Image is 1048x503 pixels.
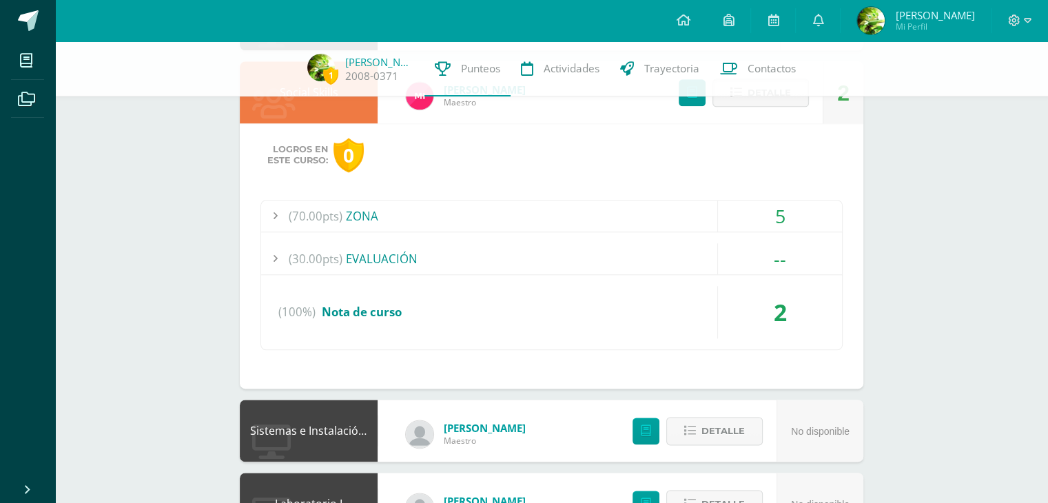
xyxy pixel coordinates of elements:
[701,418,745,444] span: Detalle
[333,138,364,173] div: 0
[307,54,335,81] img: 19a790bb8d2bc2d2b7316835407f9c17.png
[444,435,526,446] span: Maestro
[748,61,796,76] span: Contactos
[267,144,328,166] span: Logros en este curso:
[444,96,526,108] span: Maestro
[240,400,378,462] div: Sistemas e Instalación de Software
[718,243,842,274] div: --
[261,243,842,274] div: EVALUACIÓN
[544,61,599,76] span: Actividades
[345,55,414,69] a: [PERSON_NAME]
[718,286,842,338] div: 2
[406,420,433,448] img: f1877f136c7c99965f6f4832741acf84.png
[644,61,699,76] span: Trayectoria
[610,41,710,96] a: Trayectoria
[895,21,974,32] span: Mi Perfil
[857,7,885,34] img: 19a790bb8d2bc2d2b7316835407f9c17.png
[278,286,316,338] span: (100%)
[424,41,511,96] a: Punteos
[895,8,974,22] span: [PERSON_NAME]
[345,69,398,83] a: 2008-0371
[511,41,610,96] a: Actividades
[710,41,806,96] a: Contactos
[261,201,842,232] div: ZONA
[323,67,338,84] span: 1
[718,201,842,232] div: 5
[322,304,402,320] span: Nota de curso
[791,426,850,437] span: No disponible
[461,61,500,76] span: Punteos
[444,421,526,435] a: [PERSON_NAME]
[666,417,763,445] button: Detalle
[289,201,342,232] span: (70.00pts)
[289,243,342,274] span: (30.00pts)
